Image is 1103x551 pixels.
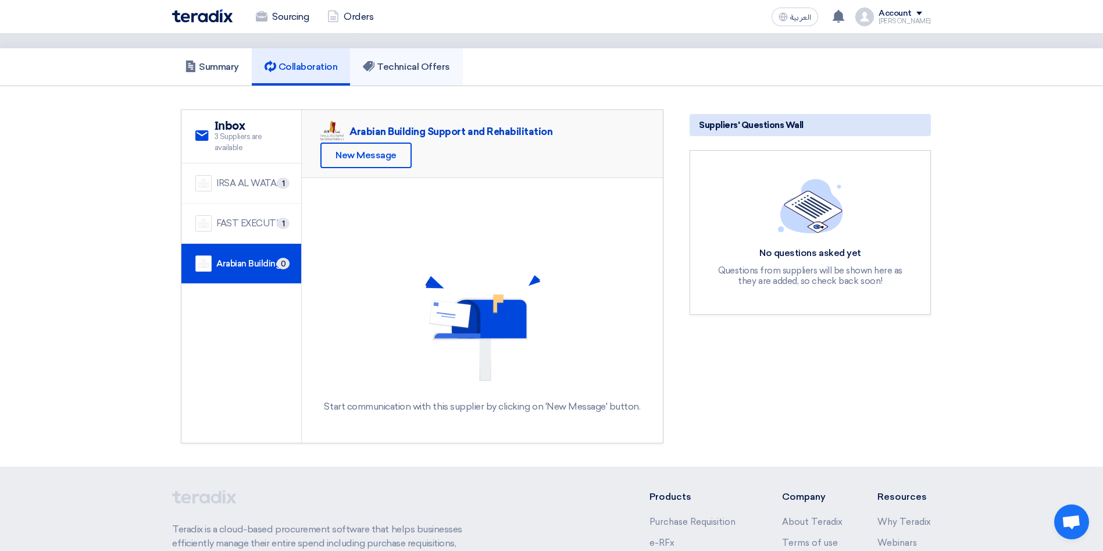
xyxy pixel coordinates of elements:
span: العربية [790,13,811,22]
a: Terms of use [782,538,838,548]
div: New Message [320,143,412,168]
span: Suppliers' Questions Wall [699,119,804,131]
h5: Technical Offers [363,61,449,73]
li: Company [782,490,843,504]
span: 0 [277,258,290,269]
span: 3 Suppliers are available [215,131,287,154]
div: IRSA AL WATAN EST. [216,177,287,190]
h5: Summary [185,61,239,73]
div: [PERSON_NAME] [879,18,931,24]
a: Technical Offers [350,48,462,86]
img: profile_test.png [855,8,874,26]
h5: Collaboration [265,61,338,73]
h2: Inbox [215,119,287,133]
img: Teradix logo [172,9,233,23]
a: About Teradix [782,517,843,527]
a: e-RFx [649,538,674,548]
a: Webinars [877,538,917,548]
a: Sourcing [247,4,318,30]
a: Collaboration [252,48,351,86]
div: No questions asked yet [712,247,909,259]
a: Summary [172,48,252,86]
a: Why Teradix [877,517,931,527]
img: company-name [195,175,212,191]
img: company-name [195,255,212,272]
div: Open chat [1054,504,1089,539]
div: Arabian Building Support and Rehabilitation [349,125,552,138]
img: company-name [195,215,212,232]
div: Start communication with this supplier by clicking on 'New Message' button. [324,400,640,414]
div: Account [879,9,912,19]
button: العربية [772,8,818,26]
span: 1 [277,177,290,189]
a: Orders [318,4,383,30]
div: Questions from suppliers will be shown here as they are added, so check back soon! [712,265,909,286]
img: No Messages Found [424,275,541,390]
div: FAST EXECUTION [216,217,287,230]
img: empty_state_list.svg [778,179,843,233]
li: Resources [877,490,931,504]
span: 1 [277,218,290,229]
a: Purchase Requisition [649,517,736,527]
li: Products [649,490,748,504]
div: Arabian Building Support and Rehabilitation [216,257,287,271]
